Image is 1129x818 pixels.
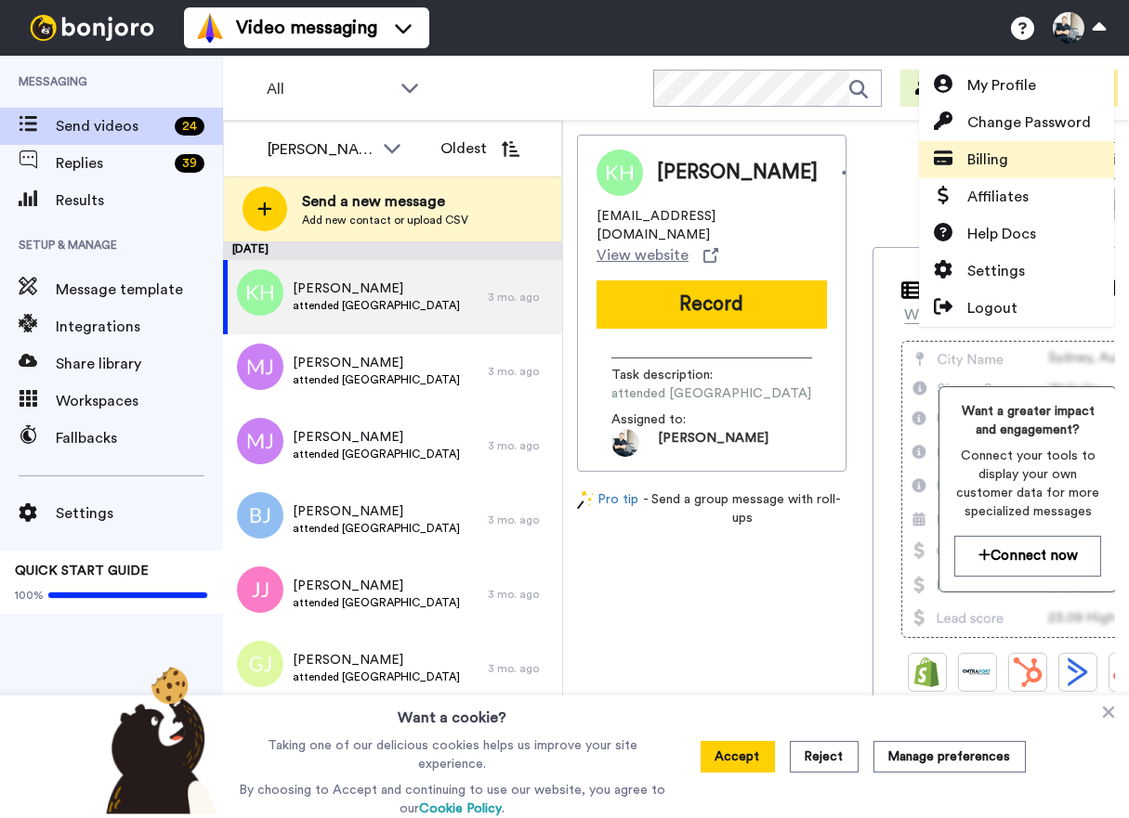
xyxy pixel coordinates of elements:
span: Change Password [967,111,1091,134]
div: 3 mo. ago [488,661,553,676]
a: Logout [919,290,1114,327]
span: [PERSON_NAME] [293,651,460,669]
span: [PERSON_NAME] [293,354,460,372]
div: 3 mo. ago [488,587,553,602]
span: 100% [15,588,44,603]
span: Send a new message [302,190,468,213]
div: [DATE] [223,241,562,260]
span: Task description : [611,366,742,384]
a: Change Password [919,104,1114,141]
img: kh.png [237,269,283,316]
span: My Profile [967,74,1036,97]
span: Connect your tools to display your own customer data for more specialized messages [954,447,1101,521]
a: Help Docs [919,215,1114,253]
img: magic-wand.svg [577,490,594,510]
span: QUICK START GUIDE [15,565,149,578]
img: bj.png [237,492,283,539]
img: bear-with-cookie.png [89,666,227,814]
span: Results [56,189,223,212]
img: ActiveCampaign [1063,657,1093,687]
img: Image of Kay Harrison [597,149,643,196]
img: Shopify [912,657,942,687]
span: Logout [967,297,1017,319]
button: Invite [900,70,991,107]
span: Assigned to: [611,410,742,429]
span: attended [GEOGRAPHIC_DATA] [293,298,460,313]
div: 24 [175,117,204,136]
button: Reject [790,741,859,773]
div: 3 mo. ago [488,364,553,379]
span: Want a greater impact and engagement? [954,402,1101,439]
span: Replies [56,152,167,175]
div: 3 mo. ago [488,290,553,305]
img: vm-color.svg [195,13,225,43]
span: Integrations [56,316,223,338]
span: attended [GEOGRAPHIC_DATA] [611,384,811,403]
span: Share library [56,353,223,375]
span: [PERSON_NAME] [293,577,460,595]
img: Ontraport [963,657,992,687]
div: What is this? [905,304,994,326]
button: Oldest [427,130,533,167]
span: Help Docs [967,223,1036,245]
div: 39 [175,154,204,173]
span: attended [GEOGRAPHIC_DATA] [293,521,460,536]
span: attended [GEOGRAPHIC_DATA] [293,447,460,461]
span: Affiliates [967,186,1029,208]
div: - Send a group message with roll-ups [577,490,847,527]
span: [EMAIL_ADDRESS][DOMAIN_NAME] [597,207,827,244]
p: By choosing to Accept and continuing to use our website, you agree to our . [234,781,670,818]
button: Accept [701,741,775,773]
span: Video messaging [236,15,377,41]
img: mj.png [237,344,283,390]
img: bj-logo-header-white.svg [22,15,162,41]
a: Affiliates [919,178,1114,215]
div: 3 mo. ago [488,513,553,527]
img: mj.png [237,418,283,464]
button: Connect now [954,536,1101,576]
span: [PERSON_NAME] [657,159,818,187]
span: Billing [967,149,1008,171]
span: Send videos [56,115,167,137]
a: Billing [919,141,1114,178]
span: Workspaces [56,390,223,412]
span: Settings [967,260,1025,282]
a: Settings [919,253,1114,290]
span: attended [GEOGRAPHIC_DATA] [293,595,460,610]
button: Manage preferences [873,741,1026,773]
a: My Profile [919,67,1114,104]
a: Pro tip [577,490,638,527]
span: [PERSON_NAME] [658,429,768,457]
button: Record [597,280,827,329]
span: Add new contact or upload CSV [302,213,468,227]
div: [PERSON_NAME] [268,138,374,161]
a: Cookie Policy [419,802,502,815]
div: 3 mo. ago [488,438,553,453]
span: Message template [56,279,223,301]
p: Taking one of our delicious cookies helps us improve your site experience. [234,736,670,773]
img: gj.png [237,641,283,687]
span: [PERSON_NAME] [293,428,460,447]
span: View website [597,244,689,266]
span: [PERSON_NAME] [293,502,460,521]
span: attended [GEOGRAPHIC_DATA] [293,669,460,684]
span: All [267,78,391,100]
span: Settings [56,502,223,525]
h3: Want a cookie? [398,695,506,729]
a: View website [597,244,718,266]
img: jj.png [237,566,283,613]
img: Hubspot [1013,657,1043,687]
span: [PERSON_NAME] [293,279,460,298]
img: 934df9a6-4988-4adb-8938-fde026c78b9d-1554933097.jpg [611,429,639,457]
span: attended [GEOGRAPHIC_DATA] [293,372,460,387]
span: Fallbacks [56,427,223,449]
